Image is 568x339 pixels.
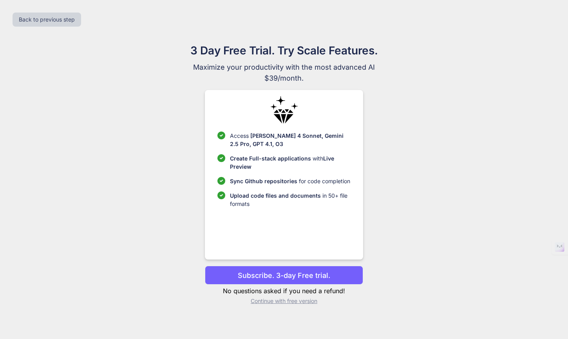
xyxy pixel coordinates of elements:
img: checklist [217,132,225,139]
span: Maximize your productivity with the most advanced AI [152,62,416,73]
span: Upload code files and documents [230,192,321,199]
img: checklist [217,177,225,185]
span: Create Full-stack applications [230,155,313,162]
p: with [230,154,350,171]
span: $39/month. [152,73,416,84]
p: No questions asked if you need a refund! [205,286,363,296]
h1: 3 Day Free Trial. Try Scale Features. [152,42,416,59]
button: Subscribe. 3-day Free trial. [205,266,363,285]
span: Sync Github repositories [230,178,297,184]
span: [PERSON_NAME] 4 Sonnet, Gemini 2.5 Pro, GPT 4.1, O3 [230,132,344,147]
p: Subscribe. 3-day Free trial. [238,270,330,281]
img: checklist [217,191,225,199]
button: Back to previous step [13,13,81,27]
p: Continue with free version [205,297,363,305]
img: checklist [217,154,225,162]
p: Access [230,132,350,148]
p: in 50+ file formats [230,191,350,208]
p: for code completion [230,177,350,185]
